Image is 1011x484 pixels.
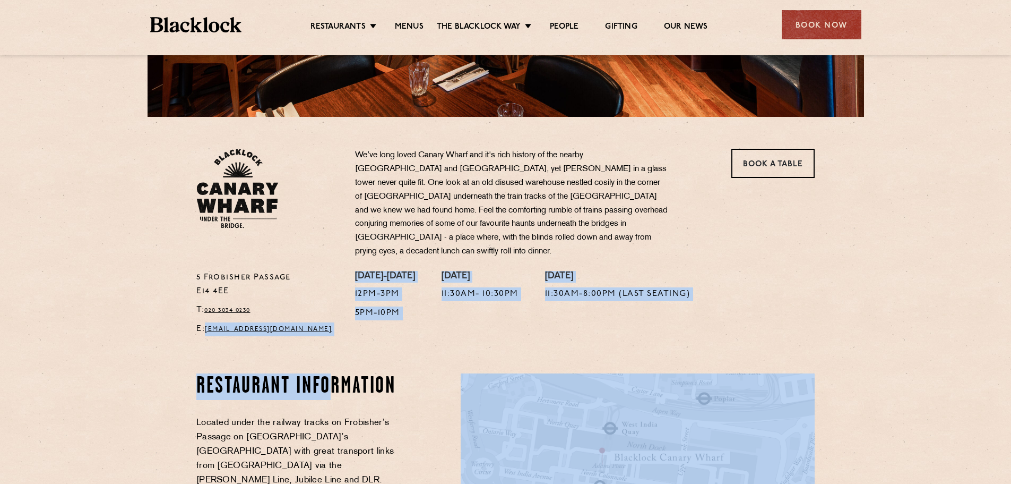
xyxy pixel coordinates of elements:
[782,10,861,39] div: Book Now
[310,22,366,33] a: Restaurants
[605,22,637,33] a: Gifting
[731,149,815,178] a: Book a Table
[355,149,668,259] p: We’ve long loved Canary Wharf and it's rich history of the nearby [GEOGRAPHIC_DATA] and [GEOGRAPH...
[664,22,708,33] a: Our News
[196,322,339,336] p: E:
[355,307,415,320] p: 5pm-10pm
[355,271,415,283] h4: [DATE]-[DATE]
[196,303,339,317] p: T:
[204,307,250,313] a: 020 3034 0230
[196,271,339,299] p: 5 Frobisher Passage E14 4EE
[442,271,519,283] h4: [DATE]
[550,22,578,33] a: People
[196,149,279,228] img: BL_CW_Logo_Website.svg
[442,287,519,301] p: 11:30am- 10:30pm
[205,326,332,333] a: [EMAIL_ADDRESS][DOMAIN_NAME]
[545,271,690,283] h4: [DATE]
[150,17,242,32] img: BL_Textured_Logo-footer-cropped.svg
[437,22,521,33] a: The Blacklock Way
[545,287,690,301] p: 11:30am-8:00pm (Last Seating)
[395,22,424,33] a: Menus
[355,287,415,301] p: 12pm-3pm
[196,373,400,400] h2: Restaurant Information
